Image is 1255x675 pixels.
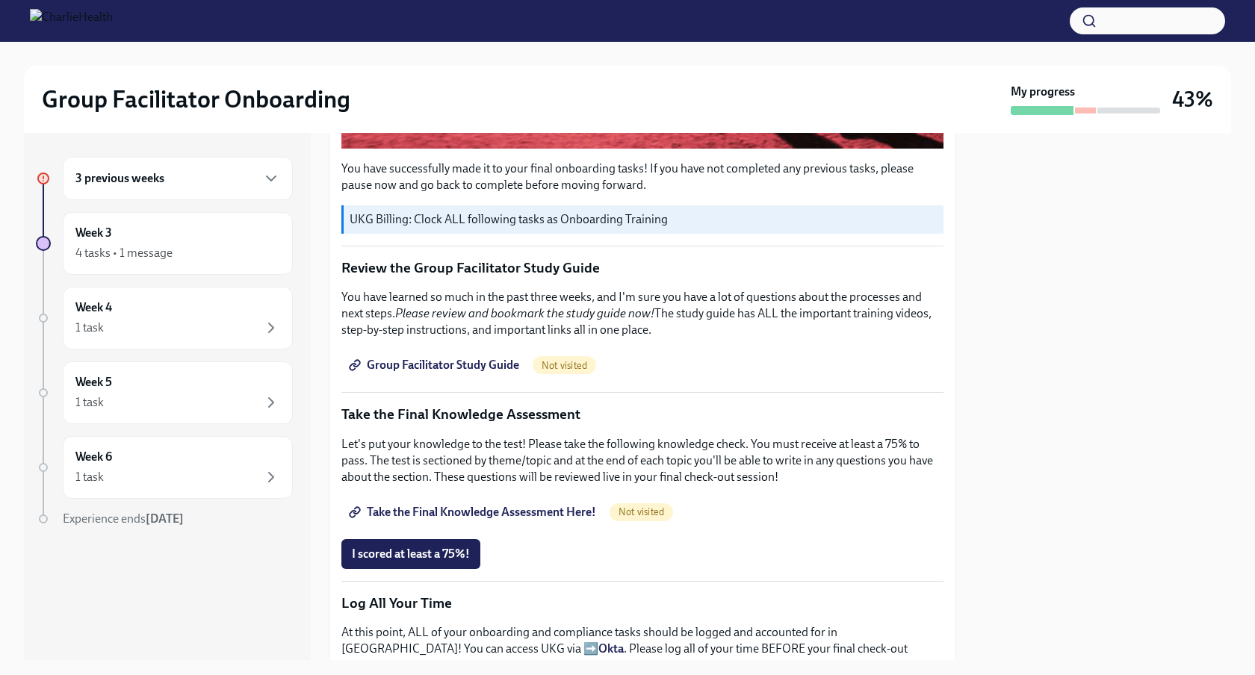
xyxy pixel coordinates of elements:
[352,358,519,373] span: Group Facilitator Study Guide
[341,405,943,424] p: Take the Final Knowledge Assessment
[75,374,112,391] h6: Week 5
[75,225,112,241] h6: Week 3
[75,449,112,465] h6: Week 6
[350,211,938,228] p: UKG Billing: Clock ALL following tasks as Onboarding Training
[75,245,173,261] div: 4 tasks • 1 message
[341,289,943,338] p: You have learned so much in the past three weeks, and I'm sure you have a lot of questions about ...
[36,436,293,499] a: Week 61 task
[1172,86,1213,113] h3: 43%
[341,594,943,613] p: Log All Your Time
[610,506,673,517] span: Not visited
[341,624,943,674] p: At this point, ALL of your onboarding and compliance tasks should be logged and accounted for in ...
[341,258,943,278] p: Review the Group Facilitator Study Guide
[146,511,184,526] strong: [DATE]
[36,212,293,275] a: Week 34 tasks • 1 message
[341,436,943,485] p: Let's put your knowledge to the test! Please take the following knowledge check. You must receive...
[341,161,943,193] p: You have successfully made it to your final onboarding tasks! If you have not completed any previ...
[352,505,596,520] span: Take the Final Knowledge Assessment Here!
[42,84,350,114] h2: Group Facilitator Onboarding
[341,350,530,380] a: Group Facilitator Study Guide
[75,299,112,316] h6: Week 4
[36,361,293,424] a: Week 51 task
[63,511,184,526] span: Experience ends
[36,287,293,349] a: Week 41 task
[75,469,104,485] div: 1 task
[395,306,654,320] em: Please review and bookmark the study guide now!
[63,157,293,200] div: 3 previous weeks
[1011,84,1075,100] strong: My progress
[352,547,470,562] span: I scored at least a 75%!
[75,170,164,187] h6: 3 previous weeks
[341,539,480,569] button: I scored at least a 75%!
[75,320,104,336] div: 1 task
[341,497,607,527] a: Take the Final Knowledge Assessment Here!
[75,394,104,411] div: 1 task
[533,360,596,371] span: Not visited
[598,641,624,656] a: Okta
[30,9,113,33] img: CharlieHealth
